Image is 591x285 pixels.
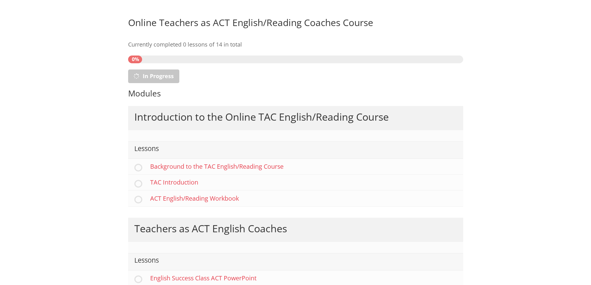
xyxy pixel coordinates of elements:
[128,56,142,63] span: 0%
[128,159,463,175] a: Background to the TAC English/Reading Course
[134,223,287,236] h2: Teachers as ACT English Coaches
[128,18,463,30] h1: Online Teachers as ACT English/Reading Coaches Course
[134,145,159,155] h3: Lessons
[128,89,463,100] h2: Modules
[134,257,159,267] h3: Lessons
[128,40,463,49] div: Currently completed 0 lessons of 14 in total
[128,69,179,83] div: In Progress
[128,190,463,206] a: ACT English/Reading Workbook
[128,175,463,190] a: TAC Introduction
[134,112,389,125] h2: Introduction to the Online TAC English/Reading Course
